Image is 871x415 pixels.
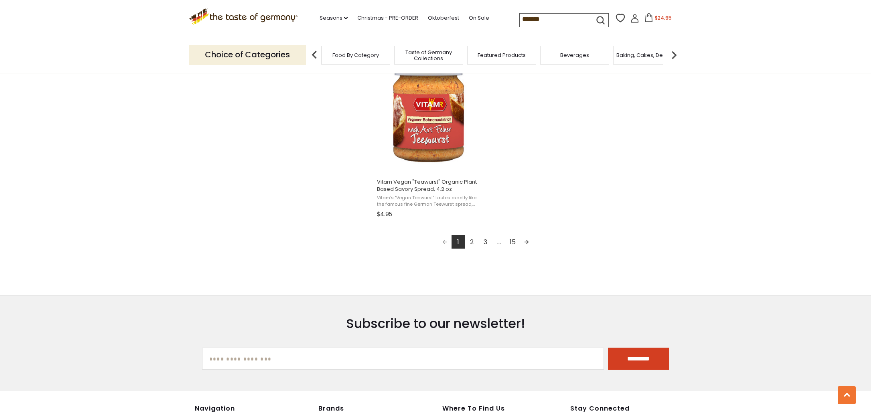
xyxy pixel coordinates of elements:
[570,405,676,413] h4: Stay Connected
[318,405,434,413] h4: Brands
[506,235,520,249] a: 15
[397,49,461,61] a: Taste of Germany Collections
[469,14,489,22] a: On Sale
[320,14,348,22] a: Seasons
[377,235,594,251] div: Pagination
[616,52,679,58] a: Baking, Cakes, Desserts
[377,210,392,219] span: $4.95
[479,235,492,249] a: 3
[332,52,379,58] a: Food By Category
[465,235,479,249] a: 2
[442,405,534,413] h4: Where to find us
[202,316,669,332] h3: Subscribe to our newsletter!
[452,235,465,249] a: 1
[428,14,459,22] a: Oktoberfest
[376,52,482,221] a: Vitam Vegan
[189,45,306,65] p: Choice of Categories
[357,14,418,22] a: Christmas - PRE-ORDER
[492,235,506,249] span: ...
[478,52,526,58] a: Featured Products
[560,52,589,58] a: Beverages
[306,47,322,63] img: previous arrow
[377,178,481,193] span: Vitam Vegan "Teawurst" Organic Plant Based Savory Spread, 4.2 oz
[520,235,533,249] a: Next page
[641,13,675,25] button: $24.95
[377,195,481,207] span: Vitam's "Vegan Teawurst" tastes exactly like the famous fine German Teewurst spread, just without...
[666,47,682,63] img: next arrow
[195,405,310,413] h4: Navigation
[655,14,672,21] span: $24.95
[376,59,482,166] img: Vitam Vegan "Teawurst" Organic Plant Based Savory Spread, 4.2 oz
